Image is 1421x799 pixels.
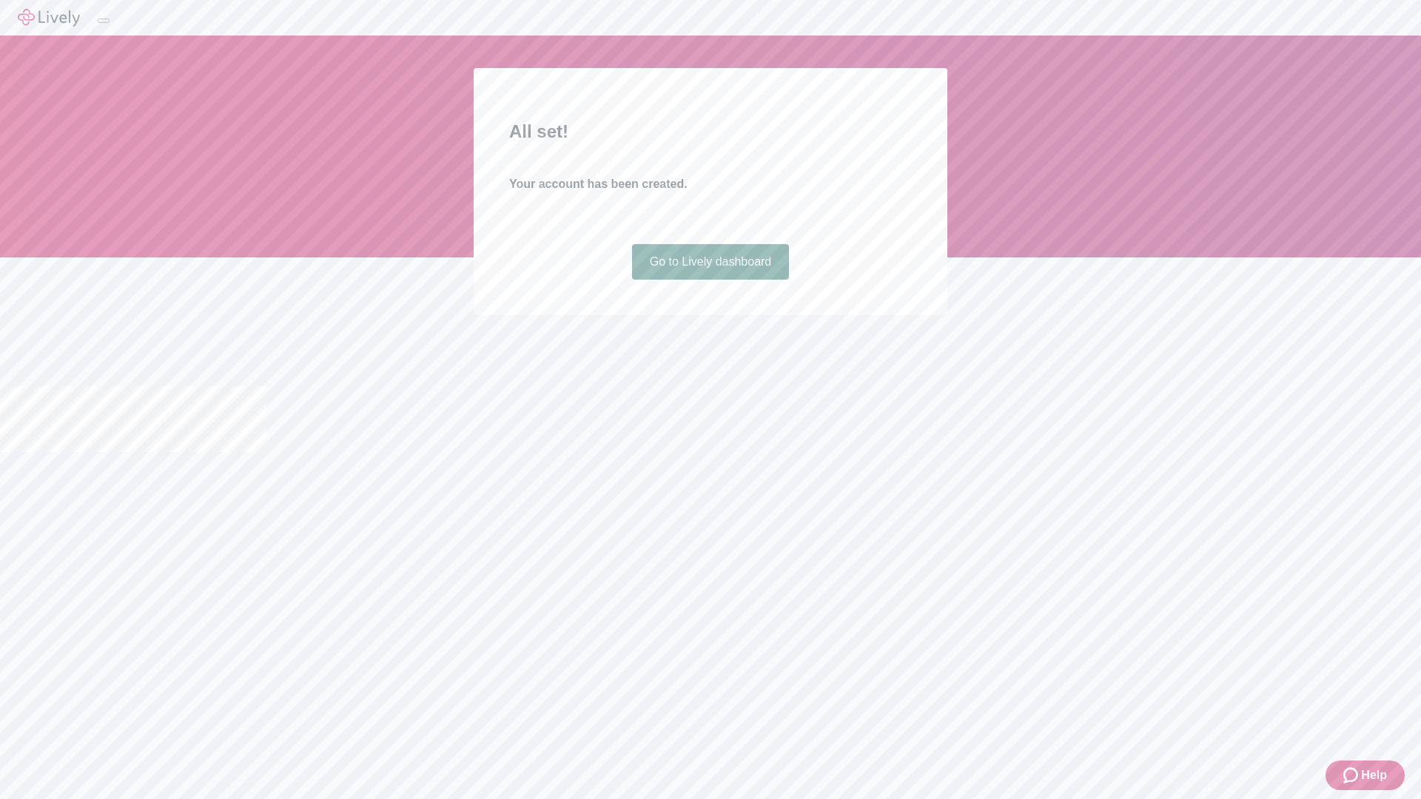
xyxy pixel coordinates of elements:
[1361,766,1387,784] span: Help
[1326,761,1405,790] button: Zendesk support iconHelp
[18,9,80,27] img: Lively
[509,118,912,145] h2: All set!
[1343,766,1361,784] svg: Zendesk support icon
[98,18,110,23] button: Log out
[632,244,790,280] a: Go to Lively dashboard
[509,175,912,193] h4: Your account has been created.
